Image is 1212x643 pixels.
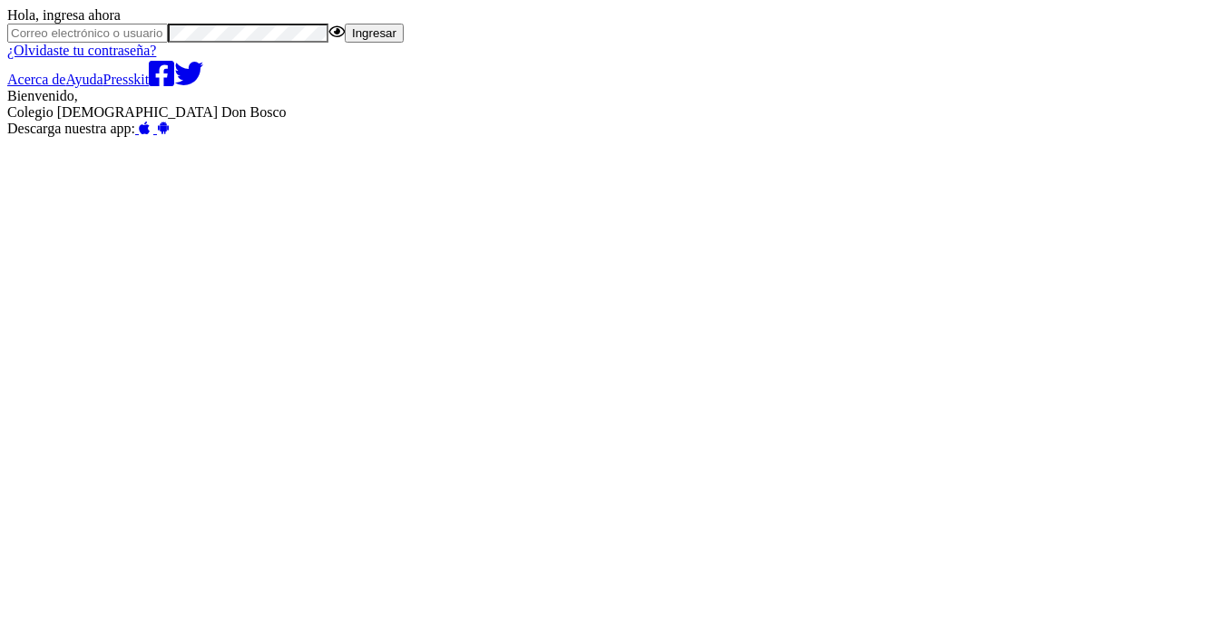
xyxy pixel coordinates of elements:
[7,104,287,120] span: Colegio [DEMOGRAPHIC_DATA] Don Bosco
[7,43,156,58] a: ¿Olvidaste tu contraseña?
[103,72,150,87] a: Presskit
[65,72,103,87] a: Ayuda
[7,88,1205,121] div: Bienvenido,
[7,72,65,87] a: Acerca de
[7,24,168,43] input: Correo electrónico o usuario
[345,24,404,43] button: Ingresar
[7,121,135,136] span: Descarga nuestra app:
[7,7,1205,24] div: Hola, ingresa ahora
